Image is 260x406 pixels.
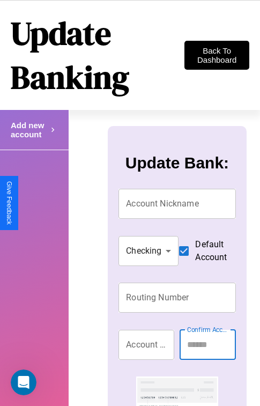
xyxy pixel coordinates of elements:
[187,325,230,334] label: Confirm Account Number
[125,154,229,172] h3: Update Bank:
[11,11,184,99] h1: Update Banking
[5,181,13,225] div: Give Feedback
[184,41,249,70] button: Back To Dashboard
[195,238,227,264] span: Default Account
[11,370,36,395] iframe: Intercom live chat
[118,236,179,266] div: Checking
[11,121,48,139] h4: Add new account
